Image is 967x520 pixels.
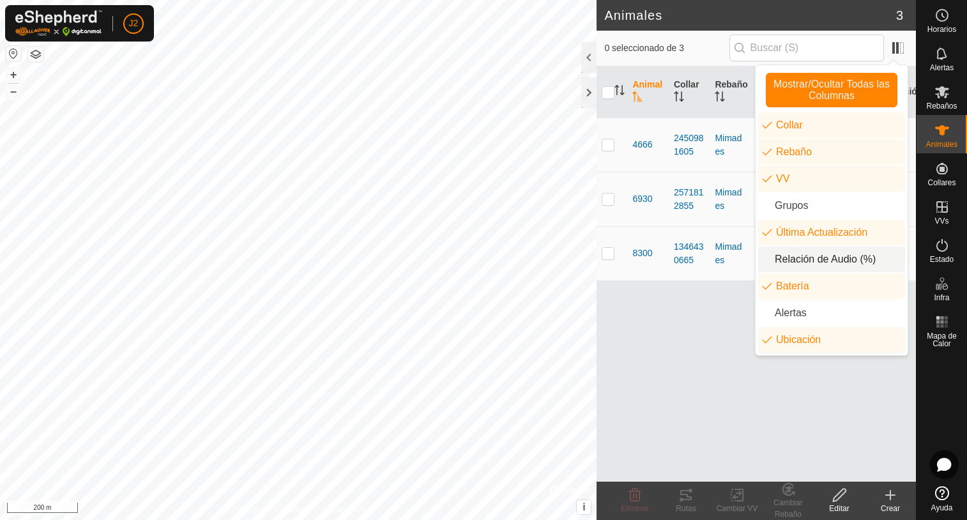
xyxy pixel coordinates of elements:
[710,66,751,118] th: Rebaño
[927,26,956,33] span: Horarios
[577,500,591,514] button: i
[927,179,956,187] span: Collares
[627,66,669,118] th: Animal
[232,503,306,515] a: Política de Privacidad
[758,300,905,326] li: animal.label.alerts
[715,186,746,213] div: Mimades
[930,64,954,72] span: Alertas
[917,481,967,517] a: Ayuda
[632,192,652,206] span: 6930
[604,8,895,23] h2: Animales
[604,42,729,55] span: 0 seleccionado de 3
[660,503,712,514] div: Rutas
[712,503,763,514] div: Cambiar VV
[930,256,954,263] span: Estado
[321,503,364,515] a: Contáctenos
[758,247,905,272] li: enum.columnList.audioRatio
[715,93,725,103] p-sorticon: Activar para ordenar
[772,79,892,102] span: Mostrar/Ocultar Todas las Columnas
[715,240,746,267] div: Mimades
[758,327,905,353] li: common.label.location
[621,504,648,513] span: Eliminar
[6,46,21,61] button: Restablecer Mapa
[15,10,102,36] img: Logo Gallagher
[758,166,905,192] li: vp.label.vp
[865,503,916,514] div: Crear
[814,503,865,514] div: Editar
[934,217,948,225] span: VVs
[28,47,43,62] button: Capas del Mapa
[674,186,705,213] div: 2571812855
[632,138,652,151] span: 4666
[758,273,905,299] li: neckband.label.battery
[758,112,905,138] li: neckband.label.title
[934,294,949,302] span: Infra
[669,66,710,118] th: Collar
[6,67,21,82] button: +
[6,84,21,99] button: –
[931,504,953,512] span: Ayuda
[674,132,705,158] div: 2450981605
[758,139,905,165] li: mob.label.mob
[763,497,814,520] div: Cambiar Rebaño
[674,240,705,267] div: 1346430665
[129,17,139,30] span: J2
[674,93,684,103] p-sorticon: Activar para ordenar
[896,6,903,25] span: 3
[632,93,643,103] p-sorticon: Activar para ordenar
[926,102,957,110] span: Rebaños
[614,87,625,97] p-sorticon: Activar para ordenar
[926,141,957,148] span: Animales
[751,66,793,118] th: VV
[582,501,585,512] span: i
[766,73,897,107] button: Mostrar/Ocultar Todas las Columnas
[729,34,884,61] input: Buscar (S)
[758,220,905,245] li: enum.columnList.lastUpdated
[715,132,746,158] div: Mimades
[632,247,652,260] span: 8300
[758,193,905,218] li: common.btn.groups
[920,332,964,348] span: Mapa de Calor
